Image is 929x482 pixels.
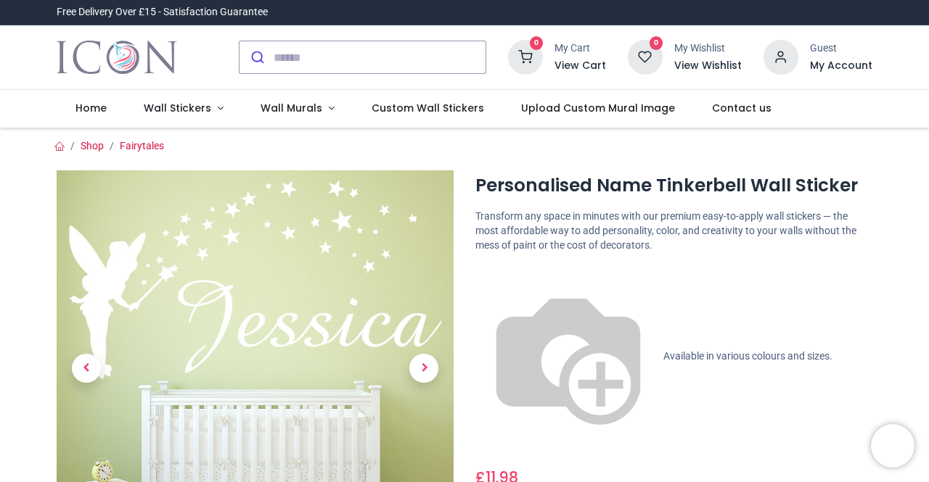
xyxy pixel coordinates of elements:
a: 0 [628,51,663,62]
a: Logo of Icon Wall Stickers [57,37,176,78]
a: My Account [810,59,872,73]
span: Wall Murals [261,101,322,115]
a: Wall Murals [242,90,353,128]
iframe: Brevo live chat [871,424,914,468]
span: Next [409,354,438,383]
p: Transform any space in minutes with our premium easy-to-apply wall stickers — the most affordable... [475,209,872,252]
a: Wall Stickers [126,90,242,128]
iframe: Customer reviews powered by Trustpilot [568,5,872,20]
span: Available in various colours and sizes. [663,350,832,362]
sup: 0 [530,36,544,50]
sup: 0 [650,36,663,50]
span: Previous [72,354,101,383]
span: Contact us [712,101,772,115]
span: Upload Custom Mural Image [521,101,675,115]
span: Custom Wall Stickers [372,101,484,115]
div: My Cart [554,41,606,56]
span: Wall Stickers [144,101,211,115]
img: Icon Wall Stickers [57,37,176,78]
h1: Personalised Name Tinkerbell Wall Sticker [475,173,872,198]
span: Home [75,101,107,115]
a: Shop [81,140,104,151]
a: 0 [508,51,543,62]
button: Submit [240,41,274,73]
div: Free Delivery Over £15 - Satisfaction Guarantee [57,5,268,20]
a: View Wishlist [674,59,742,73]
div: My Wishlist [674,41,742,56]
img: color-wheel.png [475,264,661,449]
a: Fairytales [120,140,164,151]
a: View Cart [554,59,606,73]
div: Guest [810,41,872,56]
